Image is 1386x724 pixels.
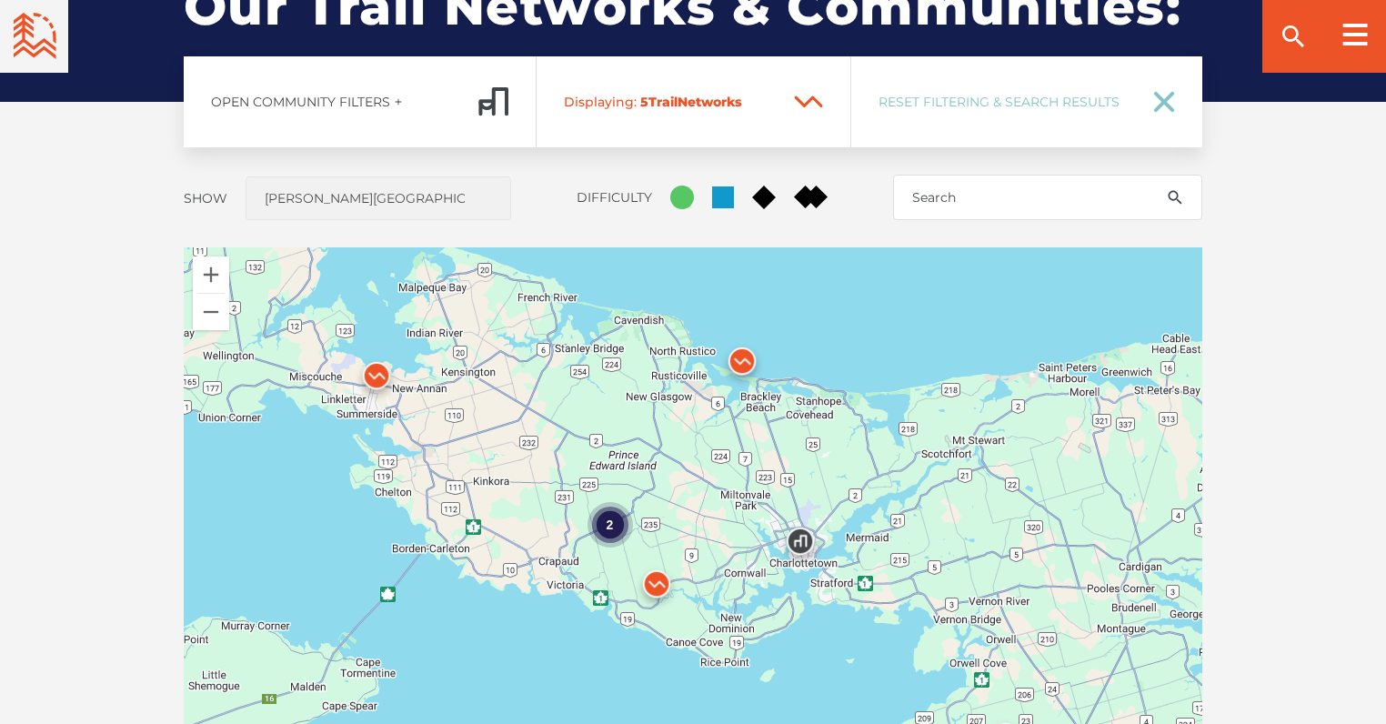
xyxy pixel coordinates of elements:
[193,256,229,293] button: Zoom in
[1166,188,1184,206] ion-icon: search
[577,189,652,206] label: Difficulty
[564,94,778,110] span: Trail
[588,502,633,548] div: 2
[735,94,742,110] span: s
[893,175,1202,220] input: Search
[851,56,1202,147] a: Reset Filtering & Search Results
[211,94,390,110] span: Open Community Filters
[879,94,1130,110] span: Reset Filtering & Search Results
[184,190,227,206] label: Show
[392,96,405,108] ion-icon: add
[193,294,229,330] button: Zoom out
[640,94,648,110] span: 5
[678,94,735,110] span: Network
[1148,175,1202,220] button: search
[564,94,637,110] span: Displaying:
[1279,22,1308,51] ion-icon: search
[184,56,536,147] a: Open Community Filtersadd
